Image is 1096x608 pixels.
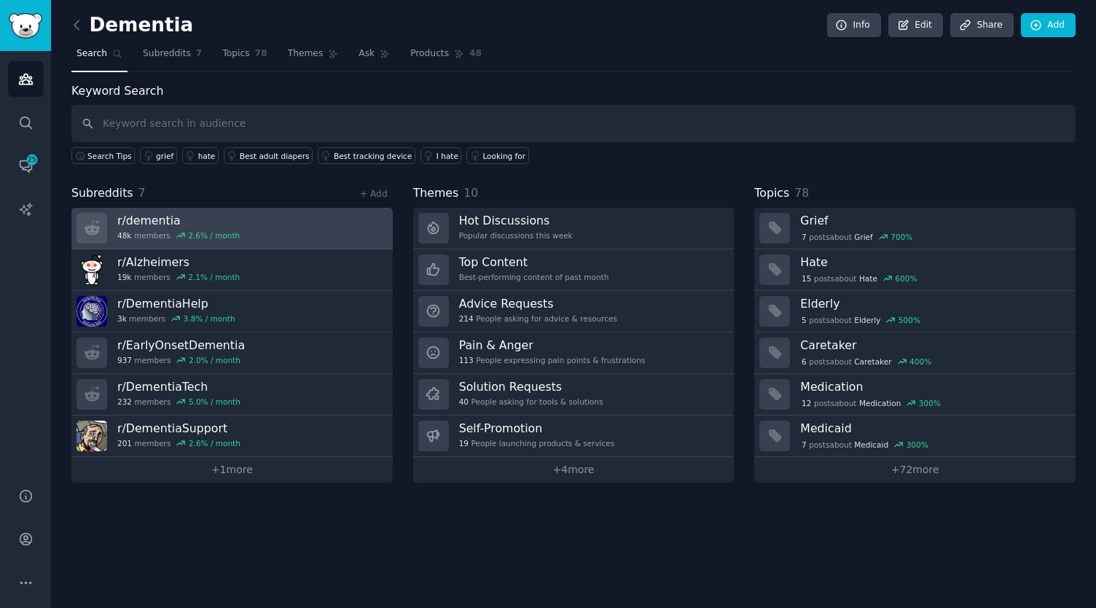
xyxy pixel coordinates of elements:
[754,184,789,203] span: Topics
[413,374,735,416] a: Solution Requests40People asking for tools & solutions
[459,421,615,436] h3: Self-Promotion
[71,416,393,457] a: r/DementiaSupport201members2.6% / month
[117,230,240,241] div: members
[71,14,193,37] h2: Dementia
[71,105,1076,142] input: Keyword search in audience
[800,421,1065,436] h3: Medicaid
[919,398,941,408] div: 300 %
[413,208,735,249] a: Hot DiscussionsPopular discussions this week
[117,355,245,365] div: members
[71,147,135,164] button: Search Tips
[71,208,393,249] a: r/dementia48kmembers2.6% / month
[184,313,235,324] div: 3.8 % / month
[198,151,216,161] div: hate
[800,355,933,368] div: post s about
[77,254,107,285] img: Alzheimers
[909,356,931,367] div: 400 %
[353,42,395,72] a: Ask
[800,313,921,327] div: post s about
[754,208,1076,249] a: Grief7postsaboutGrief700%
[182,147,219,164] a: hate
[859,273,877,284] span: Hate
[359,47,375,61] span: Ask
[459,313,474,324] span: 214
[459,272,609,282] div: Best-performing content of past month
[854,356,891,367] span: Caretaker
[138,186,146,200] span: 7
[800,397,942,410] div: post s about
[189,438,240,448] div: 2.6 % / month
[854,315,880,325] span: Elderly
[800,296,1065,311] h3: Elderly
[189,397,240,407] div: 5.0 % / month
[754,249,1076,291] a: Hate15postsaboutHate600%
[459,355,474,365] span: 113
[255,47,267,61] span: 78
[459,296,617,311] h3: Advice Requests
[482,151,525,161] div: Looking for
[188,230,240,241] div: 2.6 % / month
[854,232,873,242] span: Grief
[77,296,107,327] img: DementiaHelp
[156,151,173,161] div: grief
[222,47,249,61] span: Topics
[459,230,573,241] div: Popular discussions this week
[413,249,735,291] a: Top ContentBest-performing content of past month
[138,42,207,72] a: Subreddits7
[459,355,646,365] div: People expressing pain points & frustrations
[854,440,888,450] span: Medicaid
[117,272,131,282] span: 19k
[859,398,901,408] span: Medication
[71,374,393,416] a: r/DementiaTech232members5.0% / month
[459,438,615,448] div: People launching products & services
[224,147,313,164] a: Best adult diapers
[8,148,44,184] a: 25
[9,13,42,39] img: GummySearch logo
[334,151,412,161] div: Best tracking device
[754,374,1076,416] a: Medication12postsaboutMedication300%
[802,440,807,450] span: 7
[437,151,458,161] div: I hate
[117,296,235,311] h3: r/ DementiaHelp
[899,315,920,325] div: 500 %
[117,313,127,324] span: 3k
[288,47,324,61] span: Themes
[117,397,132,407] span: 232
[196,47,203,61] span: 7
[754,416,1076,457] a: Medicaid7postsaboutMedicaid300%
[950,13,1013,38] a: Share
[217,42,272,72] a: Topics78
[405,42,487,72] a: Products48
[117,272,240,282] div: members
[240,151,310,161] div: Best adult diapers
[71,457,393,483] a: +1more
[800,338,1065,353] h3: Caretaker
[71,332,393,374] a: r/EarlyOnsetDementia937members2.0% / month
[800,272,918,285] div: post s about
[117,213,240,228] h3: r/ dementia
[754,291,1076,332] a: Elderly5postsaboutElderly500%
[318,147,415,164] a: Best tracking device
[890,232,912,242] div: 700 %
[800,254,1065,270] h3: Hate
[413,291,735,332] a: Advice Requests214People asking for advice & resources
[283,42,344,72] a: Themes
[117,254,240,270] h3: r/ Alzheimers
[71,84,163,98] label: Keyword Search
[895,273,917,284] div: 600 %
[794,186,809,200] span: 78
[802,232,807,242] span: 7
[87,151,132,161] span: Search Tips
[420,147,462,164] a: I hate
[188,272,240,282] div: 2.1 % / month
[117,313,235,324] div: members
[71,42,128,72] a: Search
[754,332,1076,374] a: Caretaker6postsaboutCaretaker400%
[459,397,603,407] div: People asking for tools & solutions
[143,47,191,61] span: Subreddits
[466,147,528,164] a: Looking for
[754,457,1076,483] a: +72more
[117,421,240,436] h3: r/ DementiaSupport
[459,338,646,353] h3: Pain & Anger
[800,230,914,243] div: post s about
